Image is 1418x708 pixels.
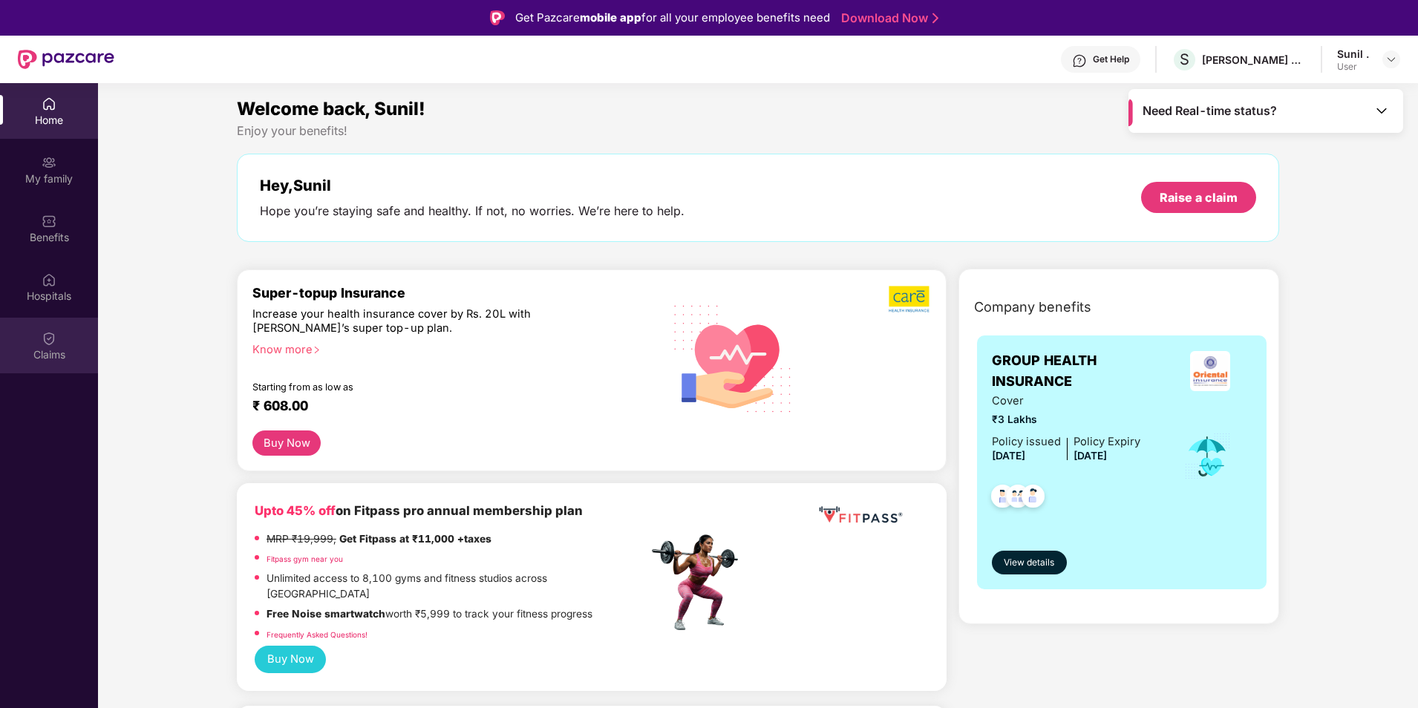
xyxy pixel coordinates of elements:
span: View details [1004,556,1054,570]
div: Enjoy your benefits! [237,123,1279,139]
b: on Fitpass pro annual membership plan [255,503,583,518]
img: icon [1183,432,1232,481]
span: S [1180,50,1189,68]
div: Raise a claim [1160,189,1238,206]
div: Hope you’re staying safe and healthy. If not, no worries. We’re here to help. [260,203,685,219]
img: svg+xml;base64,PHN2ZyBpZD0iSG9tZSIgeG1sbnM9Imh0dHA6Ly93d3cudzMub3JnLzIwMDAvc3ZnIiB3aWR0aD0iMjAiIG... [42,96,56,111]
b: Upto 45% off [255,503,336,518]
span: Cover [992,393,1140,410]
strong: Get Fitpass at ₹11,000 +taxes [339,533,491,545]
span: [DATE] [1074,450,1107,462]
p: worth ₹5,999 to track your fitness progress [267,606,592,623]
div: Get Pazcare for all your employee benefits need [515,9,830,27]
a: Frequently Asked Questions! [267,630,367,639]
button: View details [992,551,1067,574]
strong: mobile app [580,10,641,24]
img: Toggle Icon [1374,103,1389,118]
img: svg+xml;base64,PHN2ZyB4bWxucz0iaHR0cDovL3d3dy53My5vcmcvMjAwMC9zdmciIHdpZHRoPSI0OC45MTUiIGhlaWdodD... [1000,480,1036,517]
img: svg+xml;base64,PHN2ZyB3aWR0aD0iMjAiIGhlaWdodD0iMjAiIHZpZXdCb3g9IjAgMCAyMCAyMCIgZmlsbD0ibm9uZSIgeG... [42,155,56,170]
img: svg+xml;base64,PHN2ZyBpZD0iQmVuZWZpdHMiIHhtbG5zPSJodHRwOi8vd3d3LnczLm9yZy8yMDAwL3N2ZyIgd2lkdGg9Ij... [42,214,56,229]
div: Policy Expiry [1074,433,1140,450]
div: Super-topup Insurance [252,285,648,301]
div: Hey, Sunil [260,177,685,194]
img: svg+xml;base64,PHN2ZyBpZD0iRHJvcGRvd24tMzJ4MzIiIHhtbG5zPSJodHRwOi8vd3d3LnczLm9yZy8yMDAwL3N2ZyIgd2... [1385,53,1397,65]
div: [PERSON_NAME] CONSULTANTS P LTD [1202,53,1306,67]
strong: Free Noise smartwatch [267,608,385,620]
del: MRP ₹19,999, [267,533,336,545]
div: ₹ 608.00 [252,398,633,416]
img: New Pazcare Logo [18,50,114,69]
img: svg+xml;base64,PHN2ZyBpZD0iSGVscC0zMngzMiIgeG1sbnM9Imh0dHA6Ly93d3cudzMub3JnLzIwMDAvc3ZnIiB3aWR0aD... [1072,53,1087,68]
img: svg+xml;base64,PHN2ZyB4bWxucz0iaHR0cDovL3d3dy53My5vcmcvMjAwMC9zdmciIHdpZHRoPSI0OC45NDMiIGhlaWdodD... [1015,480,1051,517]
div: Increase your health insurance cover by Rs. 20L with [PERSON_NAME]’s super top-up plan. [252,307,584,336]
div: User [1337,61,1369,73]
span: ₹3 Lakhs [992,412,1140,428]
span: right [313,346,321,354]
span: Company benefits [974,297,1091,318]
img: fpp.png [647,531,751,635]
img: svg+xml;base64,PHN2ZyBpZD0iQ2xhaW0iIHhtbG5zPSJodHRwOi8vd3d3LnczLm9yZy8yMDAwL3N2ZyIgd2lkdGg9IjIwIi... [42,331,56,346]
div: Get Help [1093,53,1129,65]
img: insurerLogo [1190,351,1230,391]
div: Sunil . [1337,47,1369,61]
img: fppp.png [816,501,905,528]
img: Logo [490,10,505,25]
p: Unlimited access to 8,100 gyms and fitness studios across [GEOGRAPHIC_DATA] [267,571,648,603]
div: Policy issued [992,433,1061,450]
span: GROUP HEALTH INSURANCE [992,350,1169,393]
button: Buy Now [255,646,326,673]
span: Welcome back, Sunil! [237,98,425,119]
img: Stroke [932,10,938,26]
button: Buy Now [252,430,321,456]
span: [DATE] [992,450,1025,462]
img: svg+xml;base64,PHN2ZyB4bWxucz0iaHR0cDovL3d3dy53My5vcmcvMjAwMC9zdmciIHdpZHRoPSI0OC45NDMiIGhlaWdodD... [984,480,1021,517]
img: svg+xml;base64,PHN2ZyB4bWxucz0iaHR0cDovL3d3dy53My5vcmcvMjAwMC9zdmciIHhtbG5zOnhsaW5rPSJodHRwOi8vd3... [662,286,804,430]
a: Download Now [841,10,934,26]
div: Starting from as low as [252,381,585,392]
span: Need Real-time status? [1143,103,1277,119]
img: svg+xml;base64,PHN2ZyBpZD0iSG9zcGl0YWxzIiB4bWxucz0iaHR0cDovL3d3dy53My5vcmcvMjAwMC9zdmciIHdpZHRoPS... [42,272,56,287]
img: b5dec4f62d2307b9de63beb79f102df3.png [889,285,931,313]
div: Know more [252,343,639,353]
a: Fitpass gym near you [267,554,343,563]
